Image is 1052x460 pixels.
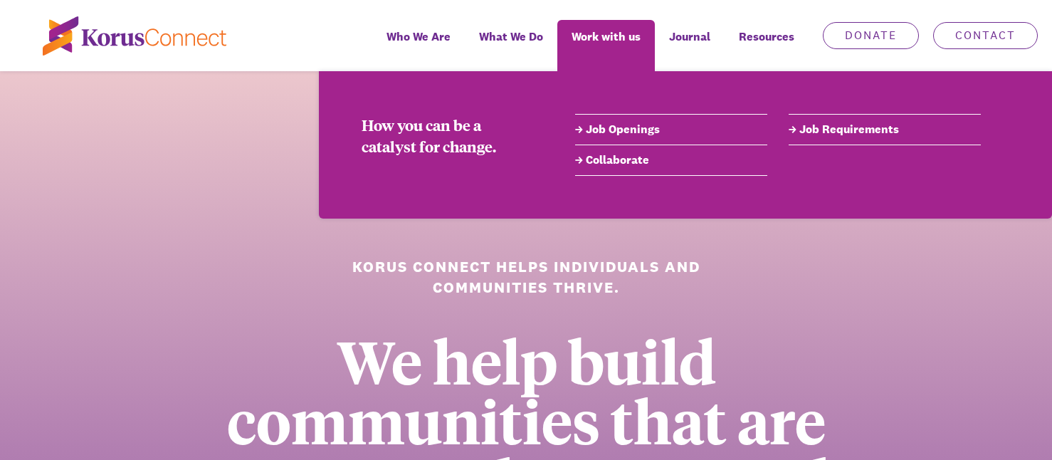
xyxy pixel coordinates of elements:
[933,22,1038,49] a: Contact
[372,20,465,71] a: Who We Are
[43,16,226,56] img: korus-connect%2Fc5177985-88d5-491d-9cd7-4a1febad1357_logo.svg
[823,22,919,49] a: Donate
[789,121,981,138] a: Job Requirements
[655,20,725,71] a: Journal
[557,20,655,71] a: Work with us
[575,121,767,138] a: Job Openings
[362,114,532,157] div: How you can be a catalyst for change.
[297,256,756,298] h1: Korus Connect helps individuals and communities thrive.
[575,152,767,169] a: Collaborate
[465,20,557,71] a: What We Do
[725,20,809,71] div: Resources
[572,26,641,47] span: Work with us
[669,26,710,47] span: Journal
[479,26,543,47] span: What We Do
[386,26,451,47] span: Who We Are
